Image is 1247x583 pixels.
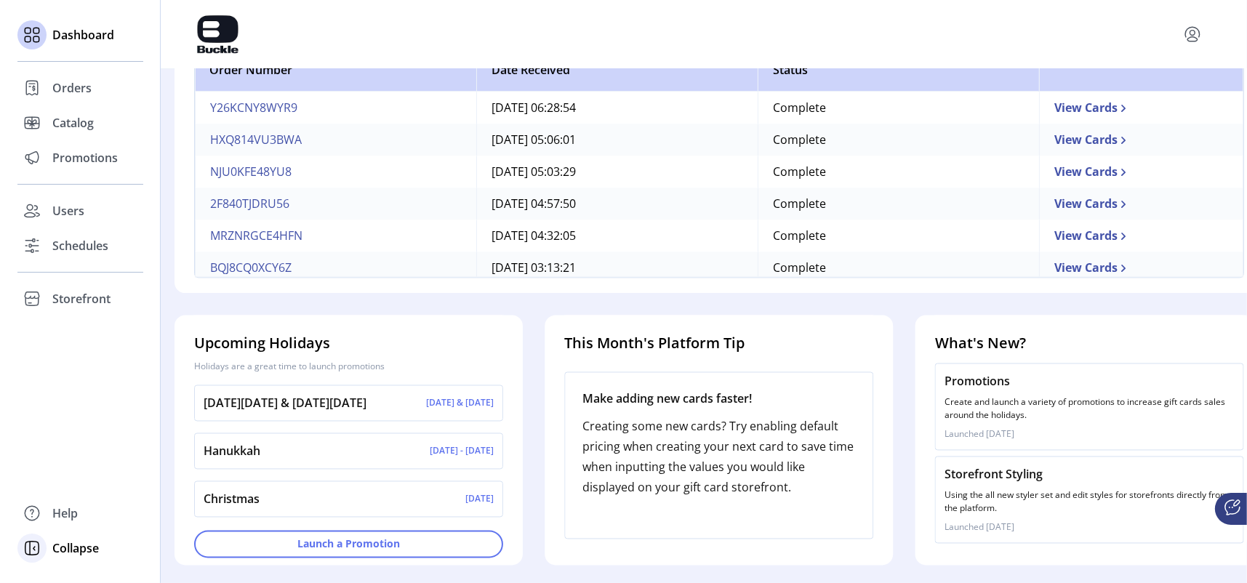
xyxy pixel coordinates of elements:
button: Launch a Promotion [194,530,503,558]
td: 2F840TJDRU56 [195,188,476,220]
p: Hanukkah [204,442,260,459]
td: Complete [758,156,1039,188]
td: NJU0KFE48YU8 [195,156,476,188]
h4: Upcoming Holidays [194,332,503,354]
p: Creating some new cards? Try enabling default pricing when creating your next card to save time w... [582,416,855,497]
p: Christmas [204,490,260,507]
td: View Cards [1039,252,1243,284]
td: Y26KCNY8WYR9 [195,92,476,124]
p: Create and launch a variety of promotions to increase gift cards sales around the holidays. [945,395,1235,422]
span: Users [52,202,84,220]
td: [DATE] 03:13:21 [476,252,758,284]
span: Promotions [52,149,118,166]
th: Date Received [476,48,758,92]
button: menu [1181,23,1204,46]
span: Schedules [52,237,108,254]
p: Storefront Styling [945,465,1235,483]
p: [DATE] - [DATE] [430,444,494,457]
span: Dashboard [52,26,114,44]
p: Make adding new cards faster! [582,390,855,407]
span: Help [52,504,78,522]
td: Complete [758,124,1039,156]
span: Launch a Promotion [213,536,484,552]
span: Storefront [52,290,111,307]
td: View Cards [1039,220,1243,252]
td: [DATE] 04:57:50 [476,188,758,220]
p: Launched [DATE] [945,427,1235,441]
td: Complete [758,252,1039,284]
p: Holidays are a great time to launch promotions [194,360,503,373]
span: Catalog [52,114,94,132]
p: Using the all new styler set and edit styles for storefronts directly from the platform. [945,488,1235,515]
td: [DATE] 05:06:01 [476,124,758,156]
td: BQJ8CQ0XCY6Z [195,252,476,284]
h4: This Month's Platform Tip [564,332,873,354]
td: [DATE] 04:32:05 [476,220,758,252]
td: Complete [758,92,1039,124]
p: [DATE] & [DATE] [426,396,494,409]
td: View Cards [1039,156,1243,188]
td: [DATE] 06:28:54 [476,92,758,124]
p: [DATE] [465,492,494,505]
span: Collapse [52,539,99,557]
td: HXQ814VU3BWA [195,124,476,156]
span: Orders [52,79,92,97]
p: [DATE][DATE] & [DATE][DATE] [204,394,366,411]
p: Launched [DATE] [945,520,1235,534]
td: Complete [758,220,1039,252]
td: View Cards [1039,92,1243,124]
td: [DATE] 05:03:29 [476,156,758,188]
td: MRZNRGCE4HFN [195,220,476,252]
td: View Cards [1039,188,1243,220]
th: Order Number [195,48,476,92]
th: Status [758,48,1039,92]
img: logo [190,14,246,55]
td: Complete [758,188,1039,220]
p: Promotions [945,372,1235,390]
h4: What's New? [935,332,1244,354]
td: View Cards [1039,124,1243,156]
